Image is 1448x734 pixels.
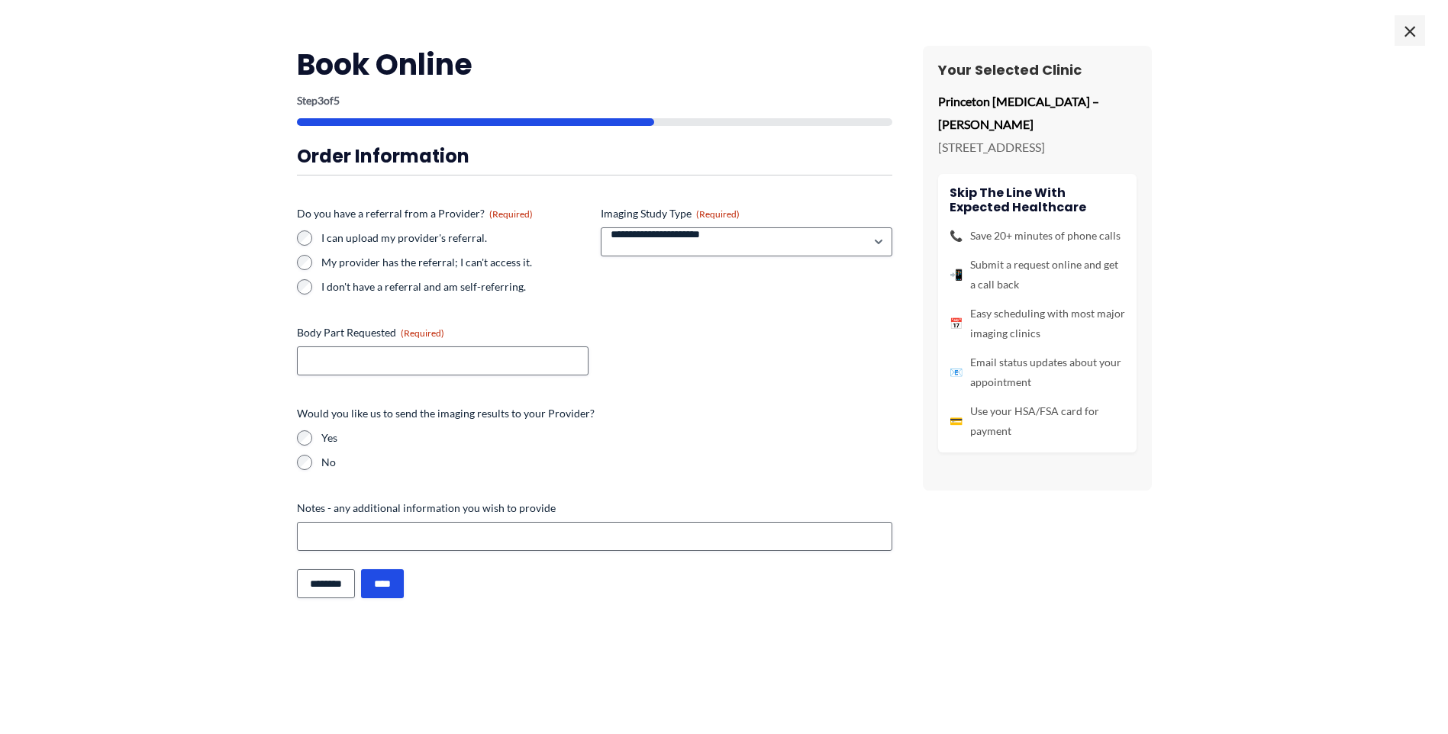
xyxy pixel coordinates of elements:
[950,362,963,382] span: 📧
[938,136,1137,159] p: [STREET_ADDRESS]
[950,226,1125,246] li: Save 20+ minutes of phone calls
[950,411,963,431] span: 💳
[321,255,589,270] label: My provider has the referral; I can't access it.
[334,94,340,107] span: 5
[321,455,892,470] label: No
[938,90,1137,135] p: Princeton [MEDICAL_DATA] – [PERSON_NAME]
[401,327,444,339] span: (Required)
[1395,15,1425,46] span: ×
[297,406,595,421] legend: Would you like us to send the imaging results to your Provider?
[950,304,1125,343] li: Easy scheduling with most major imaging clinics
[950,314,963,333] span: 📅
[297,95,892,106] p: Step of
[321,430,892,446] label: Yes
[318,94,324,107] span: 3
[489,208,533,220] span: (Required)
[950,401,1125,441] li: Use your HSA/FSA card for payment
[601,206,892,221] label: Imaging Study Type
[321,279,589,295] label: I don't have a referral and am self-referring.
[297,206,533,221] legend: Do you have a referral from a Provider?
[696,208,740,220] span: (Required)
[950,265,963,285] span: 📲
[938,61,1137,79] h3: Your Selected Clinic
[950,185,1125,214] h4: Skip the line with Expected Healthcare
[950,353,1125,392] li: Email status updates about your appointment
[297,144,892,168] h3: Order Information
[297,325,589,340] label: Body Part Requested
[297,46,892,83] h2: Book Online
[950,255,1125,295] li: Submit a request online and get a call back
[321,230,589,246] label: I can upload my provider's referral.
[950,226,963,246] span: 📞
[297,501,892,516] label: Notes - any additional information you wish to provide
